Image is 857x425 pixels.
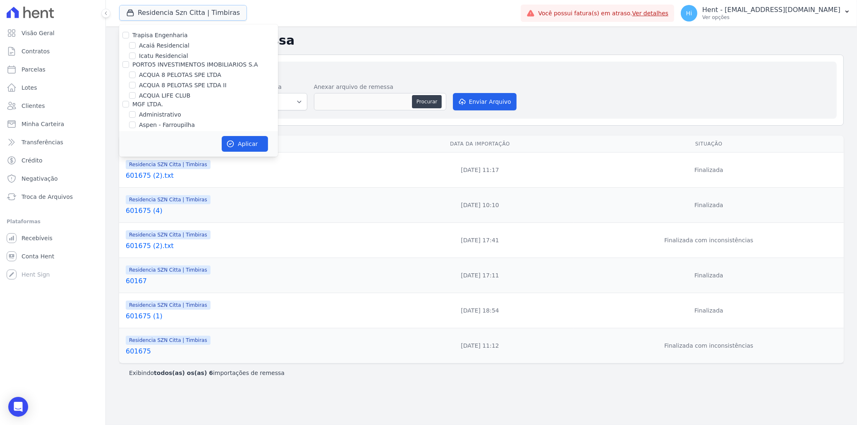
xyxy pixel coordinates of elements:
span: Residencia SZN Citta | Timbiras [126,230,211,239]
td: Finalizada com inconsistências [574,223,844,258]
td: Finalizada [574,188,844,223]
a: Negativação [3,170,102,187]
label: Anexar arquivo de remessa [314,83,446,91]
span: Hi [686,10,692,16]
span: Residencia SZN Citta | Timbiras [126,265,211,275]
button: Aplicar [222,136,268,152]
a: Troca de Arquivos [3,189,102,205]
a: 601675 (1) [126,311,383,321]
span: Negativação [22,174,58,183]
td: [DATE] 17:41 [386,223,574,258]
p: Hent - [EMAIL_ADDRESS][DOMAIN_NAME] [702,6,840,14]
a: 601675 (2).txt [126,171,383,181]
a: 60167 [126,276,383,286]
span: Clientes [22,102,45,110]
h2: Importações de Remessa [119,33,844,48]
span: Residencia SZN Citta | Timbiras [126,195,211,204]
a: 601675 [126,346,383,356]
td: [DATE] 18:54 [386,293,574,328]
div: Plataformas [7,217,99,227]
a: Ver detalhes [632,10,668,17]
div: Open Intercom Messenger [8,397,28,417]
td: [DATE] 11:17 [386,153,574,188]
span: Você possui fatura(s) em atraso. [538,9,668,18]
span: Crédito [22,156,43,165]
label: PORTO5 INVESTIMENTOS IMOBILIARIOS S.A [132,61,258,68]
a: 601675 (2).txt [126,241,383,251]
button: Residencia Szn Citta | Timbiras [119,5,247,21]
span: Recebíveis [22,234,53,242]
button: Hi Hent - [EMAIL_ADDRESS][DOMAIN_NAME] Ver opções [674,2,857,25]
label: Trapisa Engenharia [132,32,188,38]
span: Residencia SZN Citta | Timbiras [126,160,211,169]
span: Contratos [22,47,50,55]
th: Data da Importação [386,136,574,153]
label: ACQUA LIFE CLUB [139,91,190,100]
label: Administrativo [139,110,181,119]
td: [DATE] 17:11 [386,258,574,293]
a: Crédito [3,152,102,169]
p: Ver opções [702,14,840,21]
a: Transferências [3,134,102,150]
a: Parcelas [3,61,102,78]
button: Enviar Arquivo [453,93,517,110]
th: Situação [574,136,844,153]
label: Acaiá Residencial [139,41,189,50]
td: Finalizada [574,293,844,328]
a: 601675 (4) [126,206,383,216]
span: Residencia SZN Citta | Timbiras [126,336,211,345]
a: Minha Carteira [3,116,102,132]
a: Clientes [3,98,102,114]
b: todos(as) os(as) 6 [154,370,213,376]
span: Minha Carteira [22,120,64,128]
span: Lotes [22,84,37,92]
a: Conta Hent [3,248,102,265]
label: ACQUA 8 PELOTAS SPE LTDA II [139,81,227,90]
span: Transferências [22,138,63,146]
label: Icatu Residencial [139,52,188,60]
span: Troca de Arquivos [22,193,73,201]
td: Finalizada com inconsistências [574,328,844,363]
td: [DATE] 11:12 [386,328,574,363]
span: Residencia SZN Citta | Timbiras [126,301,211,310]
td: Finalizada [574,153,844,188]
label: Aspen - Farroupilha [139,121,195,129]
span: Visão Geral [22,29,55,37]
a: Contratos [3,43,102,60]
span: Parcelas [22,65,45,74]
span: Conta Hent [22,252,54,260]
label: ACQUA 8 PELOTAS SPE LTDA [139,71,221,79]
a: Recebíveis [3,230,102,246]
button: Procurar [412,95,442,108]
h2: Importar nova remessa [133,68,830,79]
label: MGF LTDA. [132,101,163,107]
td: Finalizada [574,258,844,293]
p: Exibindo importações de remessa [129,369,285,377]
td: [DATE] 10:10 [386,188,574,223]
a: Visão Geral [3,25,102,41]
a: Lotes [3,79,102,96]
